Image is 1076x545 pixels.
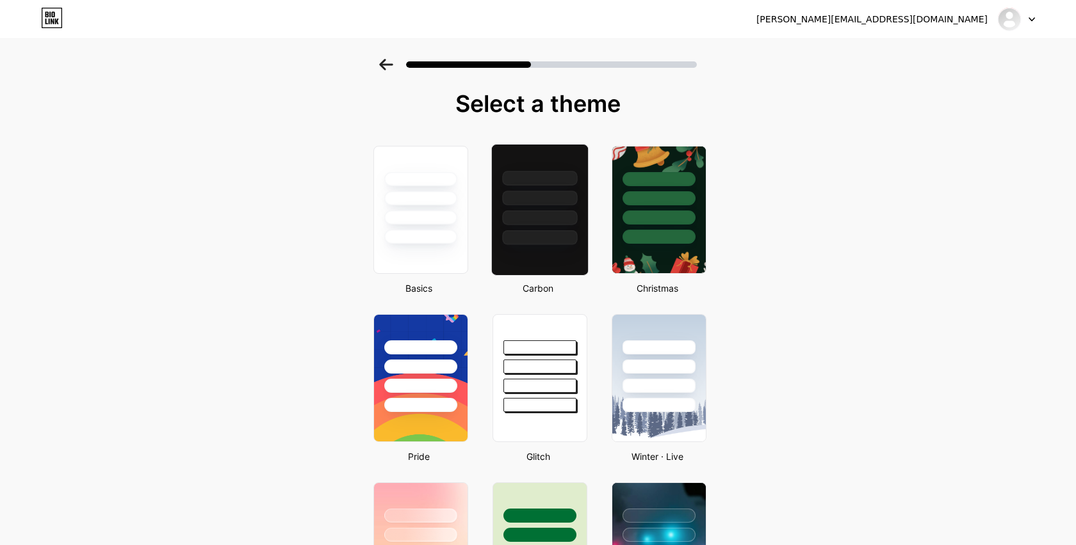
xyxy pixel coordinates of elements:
[997,7,1022,31] img: Sudipto Karmakar
[756,13,988,26] div: [PERSON_NAME][EMAIL_ADDRESS][DOMAIN_NAME]
[489,450,587,463] div: Glitch
[368,91,708,116] div: Select a theme
[370,450,468,463] div: Pride
[370,281,468,295] div: Basics
[608,450,706,463] div: Winter · Live
[489,281,587,295] div: Carbon
[608,281,706,295] div: Christmas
